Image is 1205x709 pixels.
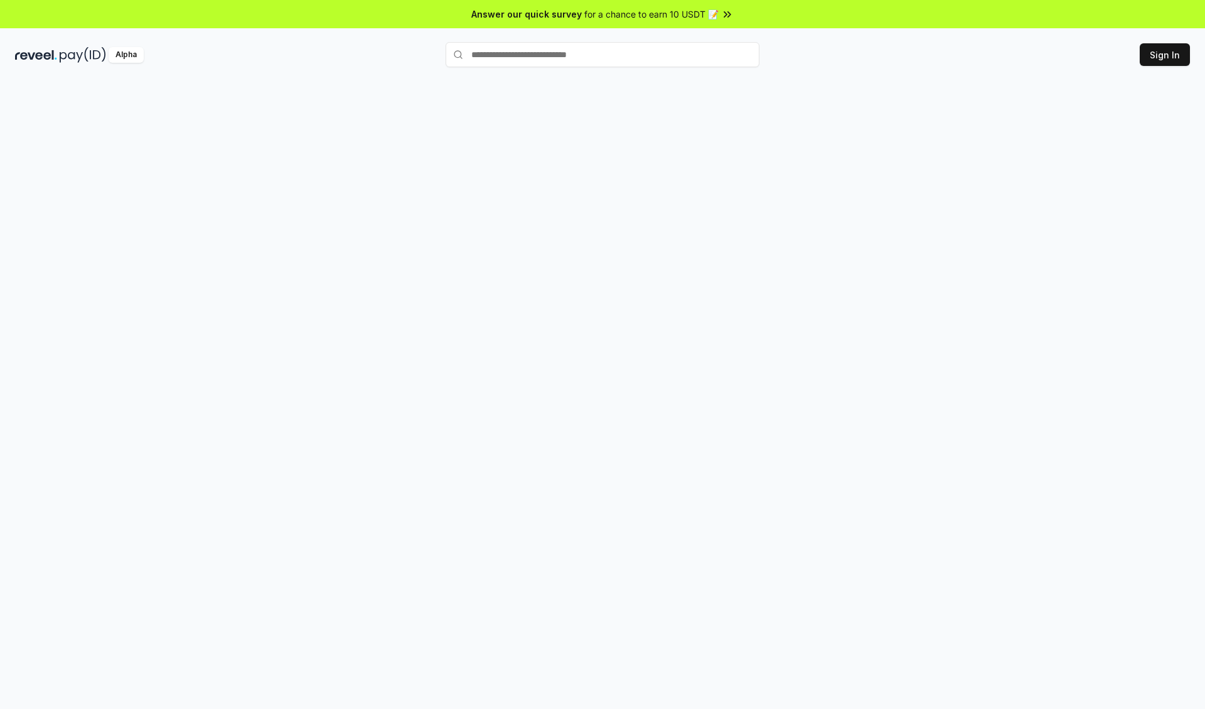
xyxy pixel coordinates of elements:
img: pay_id [60,47,106,63]
span: for a chance to earn 10 USDT 📝 [584,8,719,21]
span: Answer our quick survey [471,8,582,21]
img: reveel_dark [15,47,57,63]
div: Alpha [109,47,144,63]
button: Sign In [1140,43,1190,66]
